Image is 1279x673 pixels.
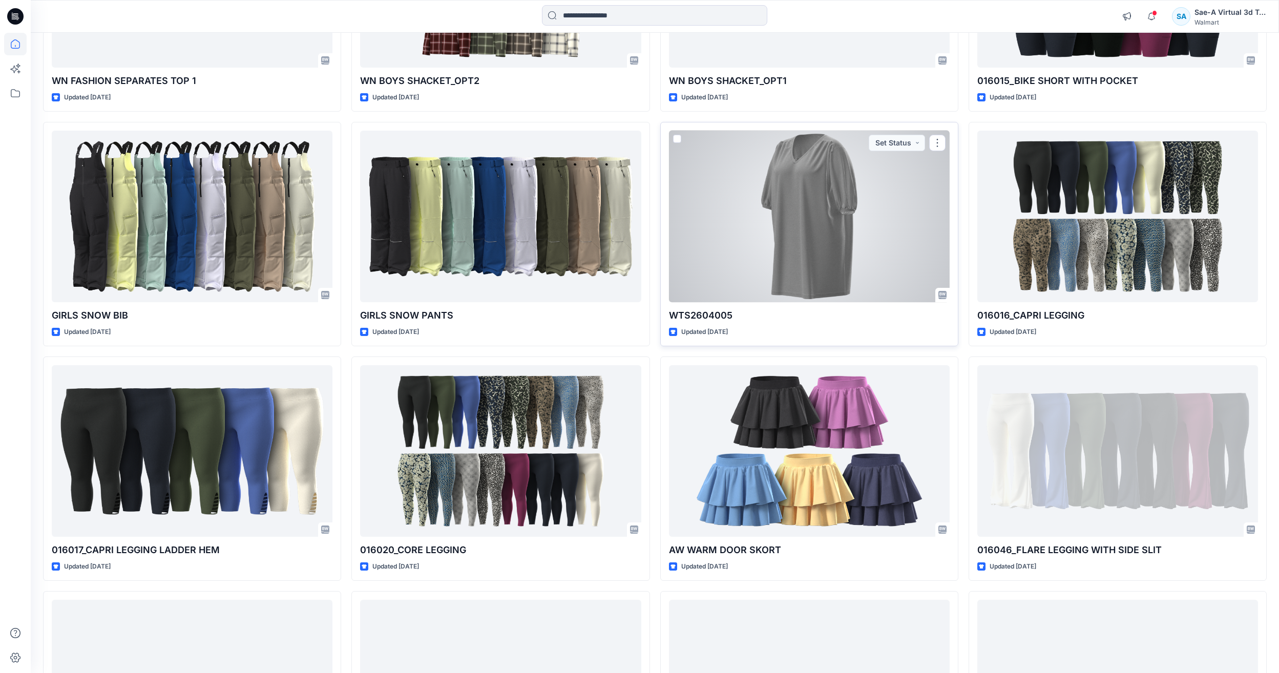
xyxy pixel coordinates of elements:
p: Updated [DATE] [372,561,419,572]
a: 016046_FLARE LEGGING WITH SIDE SLIT [977,365,1258,537]
a: 016017_CAPRI LEGGING LADDER HEM [52,365,332,537]
a: GIRLS SNOW BIB [52,131,332,302]
p: Updated [DATE] [681,92,728,103]
a: AW WARM DOOR SKORT [669,365,950,537]
p: WN BOYS SHACKET_OPT1 [669,74,950,88]
p: 016017_CAPRI LEGGING LADDER HEM [52,543,332,557]
p: Updated [DATE] [64,92,111,103]
a: WTS2604005 [669,131,950,302]
p: 016016_CAPRI LEGGING [977,308,1258,323]
p: WTS2604005 [669,308,950,323]
p: AW WARM DOOR SKORT [669,543,950,557]
p: GIRLS SNOW BIB [52,308,332,323]
p: Updated [DATE] [681,327,728,338]
p: GIRLS SNOW PANTS [360,308,641,323]
a: 016016_CAPRI LEGGING [977,131,1258,302]
div: SA [1172,7,1190,26]
p: Updated [DATE] [372,92,419,103]
p: Updated [DATE] [990,92,1036,103]
a: 016020_CORE LEGGING [360,365,641,537]
p: Updated [DATE] [372,327,419,338]
p: 016020_CORE LEGGING [360,543,641,557]
p: Updated [DATE] [64,327,111,338]
p: Updated [DATE] [64,561,111,572]
a: GIRLS SNOW PANTS [360,131,641,302]
p: WN BOYS SHACKET_OPT2 [360,74,641,88]
p: Updated [DATE] [990,327,1036,338]
p: Updated [DATE] [681,561,728,572]
p: 016046_FLARE LEGGING WITH SIDE SLIT [977,543,1258,557]
div: Sae-A Virtual 3d Team [1194,6,1266,18]
div: Walmart [1194,18,1266,26]
p: 016015_BIKE SHORT WITH POCKET [977,74,1258,88]
p: Updated [DATE] [990,561,1036,572]
p: WN FASHION SEPARATES TOP 1 [52,74,332,88]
